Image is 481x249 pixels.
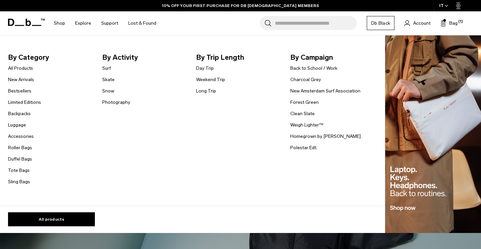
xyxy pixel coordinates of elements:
[290,99,319,106] a: Forest Green
[8,99,41,106] a: Limited Editions
[290,76,321,83] a: Charcoal Grey
[290,121,323,129] a: Weigh Lighter™
[405,19,431,27] a: Account
[8,178,30,185] a: Sling Bags
[54,11,65,35] a: Shop
[8,87,31,94] a: Bestsellers
[290,65,337,72] a: Back to School / Work
[290,87,360,94] a: New Amsterdam Surf Association
[102,76,115,83] a: Skate
[8,167,30,174] a: Tote Bags
[290,133,361,140] a: Homegrown by [PERSON_NAME]
[102,87,114,94] a: Snow
[441,19,458,27] button: Bag (1)
[8,212,95,226] a: All products
[196,87,216,94] a: Long Trip
[8,133,34,140] a: Accessories
[196,76,225,83] a: Weekend Trip
[75,11,91,35] a: Explore
[458,19,463,25] span: (1)
[8,65,33,72] a: All Products
[8,144,32,151] a: Roller Bags
[128,11,156,35] a: Lost & Found
[102,65,111,72] a: Surf
[196,52,280,63] span: By Trip Length
[290,110,315,117] a: Clean Slate
[49,11,161,35] nav: Main Navigation
[367,16,394,30] a: Db Black
[196,65,214,72] a: Day Trip
[8,52,92,63] span: By Category
[8,76,34,83] a: New Arrivals
[8,156,32,163] a: Duffel Bags
[8,110,31,117] a: Backpacks
[162,3,319,9] a: 10% OFF YOUR FIRST PURCHASE FOR DB [DEMOGRAPHIC_DATA] MEMBERS
[413,20,431,27] span: Account
[290,144,317,151] a: Polestar Edt.
[8,121,26,129] a: Luggage
[449,20,458,27] span: Bag
[102,52,186,63] span: By Activity
[102,99,130,106] a: Photography
[385,35,481,233] img: Db
[101,11,118,35] a: Support
[290,52,374,63] span: By Campaign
